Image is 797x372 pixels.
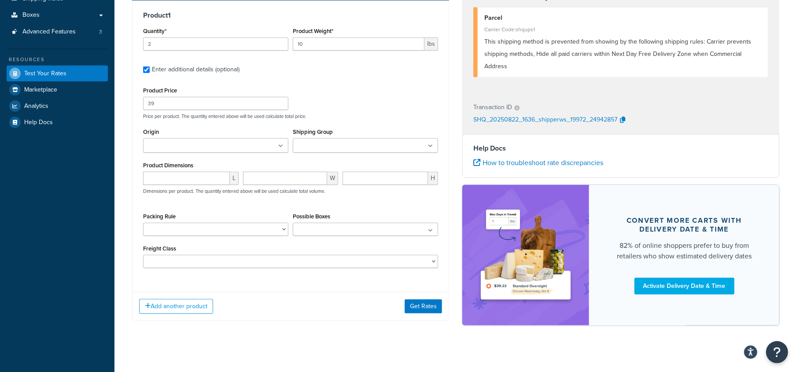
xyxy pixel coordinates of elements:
a: Advanced Features3 [7,24,108,40]
a: Analytics [7,98,108,114]
img: feature-image-ddt-36eae7f7280da8017bfb280eaccd9c446f90b1fe08728e4019434db127062ab4.png [476,198,576,312]
div: Parcel [484,12,761,24]
label: Freight Class [143,245,176,252]
button: Open Resource Center [766,341,788,363]
span: lbs [424,37,438,51]
a: Marketplace [7,82,108,98]
span: Help Docs [24,119,53,126]
input: 0.0 [143,37,288,51]
a: Test Your Rates [7,66,108,81]
p: Transaction ID [473,101,512,114]
div: 82% of online shoppers prefer to buy from retailers who show estimated delivery dates [610,240,758,262]
input: Enter additional details (optional) [143,66,150,73]
label: Packing Rule [143,213,176,220]
p: Dimensions per product. The quantity entered above will be used calculate total volume. [141,188,325,194]
span: Marketplace [24,86,57,94]
a: Boxes [7,7,108,23]
div: Enter additional details (optional) [152,63,240,76]
span: Boxes [22,11,40,19]
span: Test Your Rates [24,70,66,77]
div: Carrier Code: shqups1 [484,23,761,36]
span: H [428,172,438,185]
label: Product Weight* [293,28,333,34]
p: Price per product. The quantity entered above will be used calculate total price. [141,113,440,119]
span: L [230,172,239,185]
span: This shipping method is prevented from showing by the following shipping rules: Carrier prevents ... [484,37,751,71]
span: 3 [99,28,102,36]
a: How to troubleshoot rate discrepancies [473,158,603,168]
label: Shipping Group [293,129,333,135]
button: Get Rates [405,299,442,313]
div: Convert more carts with delivery date & time [610,216,758,234]
span: Advanced Features [22,28,76,36]
label: Possible Boxes [293,213,330,220]
a: Help Docs [7,114,108,130]
label: Origin [143,129,159,135]
h3: Product 1 [143,11,438,20]
label: Product Price [143,87,177,94]
span: Analytics [24,103,48,110]
span: W [327,172,338,185]
h4: Help Docs [473,143,768,154]
input: 0.00 [293,37,424,51]
p: SHQ_20250822_1636_shipperws_19972_24942857 [473,114,617,127]
label: Quantity* [143,28,166,34]
div: Resources [7,56,108,63]
button: Add another product [139,299,213,314]
a: Activate Delivery Date & Time [635,278,734,295]
li: Advanced Features [7,24,108,40]
label: Product Dimensions [143,162,193,169]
